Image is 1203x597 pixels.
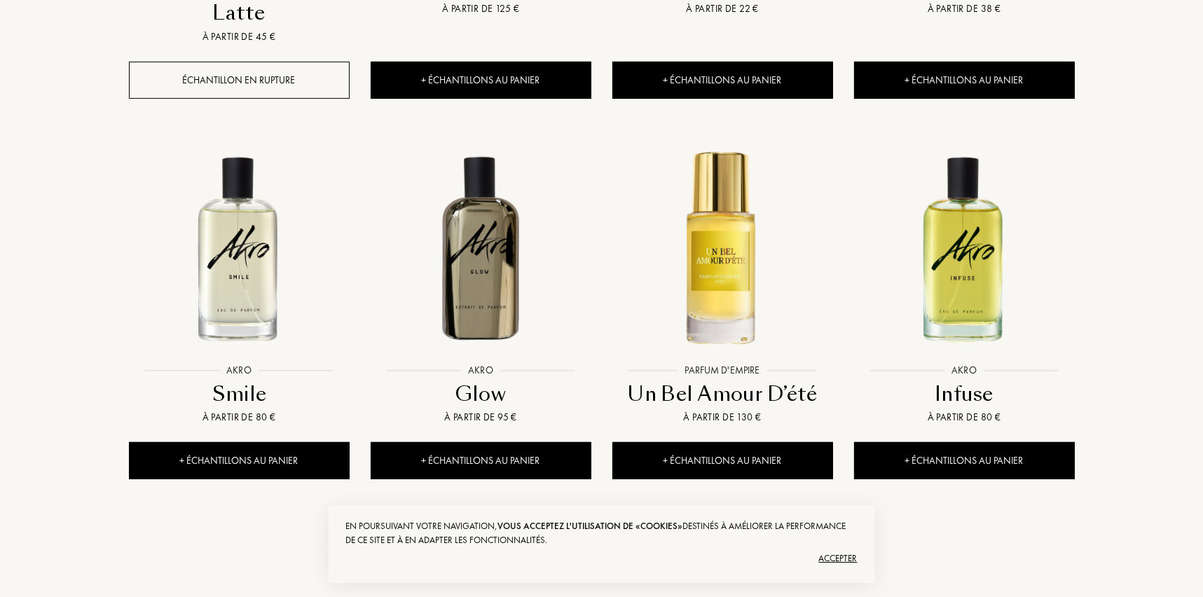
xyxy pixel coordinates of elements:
a: Glow AkroAkroGlowÀ partir de 95 € [371,123,591,443]
div: À partir de 22 € [618,1,827,16]
div: À partir de 38 € [860,1,1069,16]
img: Un Bel Amour D’été Parfum d'Empire [614,139,832,357]
span: vous acceptez l'utilisation de «cookies» [498,520,683,532]
div: + Échantillons au panier [129,442,350,479]
div: + Échantillons au panier [612,442,833,479]
div: À partir de 80 € [135,410,344,425]
div: + Échantillons au panier [371,62,591,99]
a: Infuse AkroAkroInfuseÀ partir de 80 € [854,123,1075,443]
a: Smile AkroAkroSmileÀ partir de 80 € [129,123,350,443]
div: À partir de 125 € [376,1,586,16]
img: Infuse Akro [855,139,1073,357]
div: Échantillon en rupture [129,62,350,99]
div: À partir de 95 € [376,410,586,425]
a: Un Bel Amour D’été Parfum d'EmpireParfum d'EmpireUn Bel Amour D’étéÀ partir de 130 € [612,123,833,443]
div: Accepter [346,547,858,570]
div: En poursuivant votre navigation, destinés à améliorer la performance de ce site et à en adapter l... [346,519,858,547]
div: + Échantillons au panier [854,62,1075,99]
div: + Échantillons au panier [612,62,833,99]
img: Smile Akro [130,139,348,357]
div: À partir de 45 € [135,29,344,44]
div: À partir de 130 € [618,410,827,425]
div: À partir de 80 € [860,410,1069,425]
img: Glow Akro [372,139,590,357]
div: + Échantillons au panier [854,442,1075,479]
div: + Échantillons au panier [371,442,591,479]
